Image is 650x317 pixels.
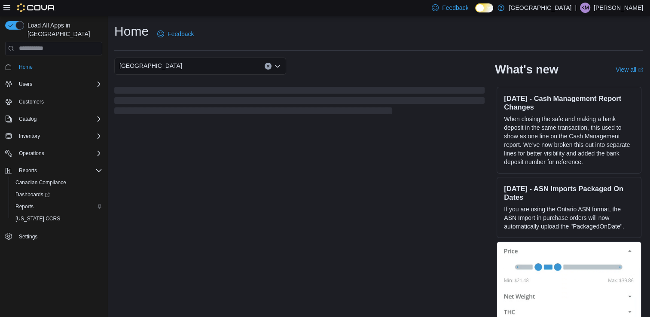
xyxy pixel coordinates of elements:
span: Operations [15,148,102,158]
span: Dashboards [15,191,50,198]
span: Catalog [15,114,102,124]
button: Clear input [265,63,272,70]
p: [PERSON_NAME] [594,3,643,13]
h3: [DATE] - Cash Management Report Changes [504,94,634,111]
span: Inventory [19,133,40,140]
p: If you are using the Ontario ASN format, the ASN Import in purchase orders will now automatically... [504,205,634,231]
a: View allExternal link [616,66,643,73]
span: Washington CCRS [12,213,102,224]
button: Canadian Compliance [9,177,106,189]
span: Users [19,81,32,88]
span: Home [15,61,102,72]
span: Dashboards [12,189,102,200]
p: | [575,3,577,13]
a: Feedback [154,25,197,43]
h1: Home [114,23,149,40]
span: Canadian Compliance [15,179,66,186]
span: KM [581,3,589,13]
button: Operations [15,148,48,158]
a: Settings [15,232,41,242]
span: Home [19,64,33,70]
span: Inventory [15,131,102,141]
span: [US_STATE] CCRS [15,215,60,222]
a: Dashboards [12,189,53,200]
button: Open list of options [274,63,281,70]
span: Feedback [168,30,194,38]
span: Reports [12,201,102,212]
span: Feedback [442,3,468,12]
span: [GEOGRAPHIC_DATA] [119,61,182,71]
button: Home [2,61,106,73]
button: Reports [15,165,40,176]
button: Settings [2,230,106,242]
span: Reports [15,165,102,176]
button: Catalog [2,113,106,125]
button: Inventory [15,131,43,141]
button: Reports [2,165,106,177]
button: Operations [2,147,106,159]
span: Customers [15,96,102,107]
span: Settings [19,233,37,240]
button: Customers [2,95,106,108]
h2: What's new [495,63,558,76]
span: Canadian Compliance [12,177,102,188]
button: Catalog [15,114,40,124]
a: Home [15,62,36,72]
input: Dark Mode [475,3,493,12]
p: [GEOGRAPHIC_DATA] [509,3,571,13]
span: Loading [114,88,485,116]
button: Users [2,78,106,90]
button: Users [15,79,36,89]
a: Dashboards [9,189,106,201]
span: Load All Apps in [GEOGRAPHIC_DATA] [24,21,102,38]
a: [US_STATE] CCRS [12,213,64,224]
span: Users [15,79,102,89]
a: Reports [12,201,37,212]
a: Canadian Compliance [12,177,70,188]
button: Inventory [2,130,106,142]
a: Customers [15,97,47,107]
p: When closing the safe and making a bank deposit in the same transaction, this used to show as one... [504,115,634,166]
button: [US_STATE] CCRS [9,213,106,225]
span: Customers [19,98,44,105]
span: Operations [19,150,44,157]
svg: External link [638,67,643,73]
h3: [DATE] - ASN Imports Packaged On Dates [504,184,634,201]
div: Kailey Miller [580,3,590,13]
button: Reports [9,201,106,213]
span: Reports [15,203,34,210]
span: Catalog [19,116,37,122]
span: Settings [15,231,102,241]
img: Cova [17,3,55,12]
span: Reports [19,167,37,174]
nav: Complex example [5,57,102,265]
